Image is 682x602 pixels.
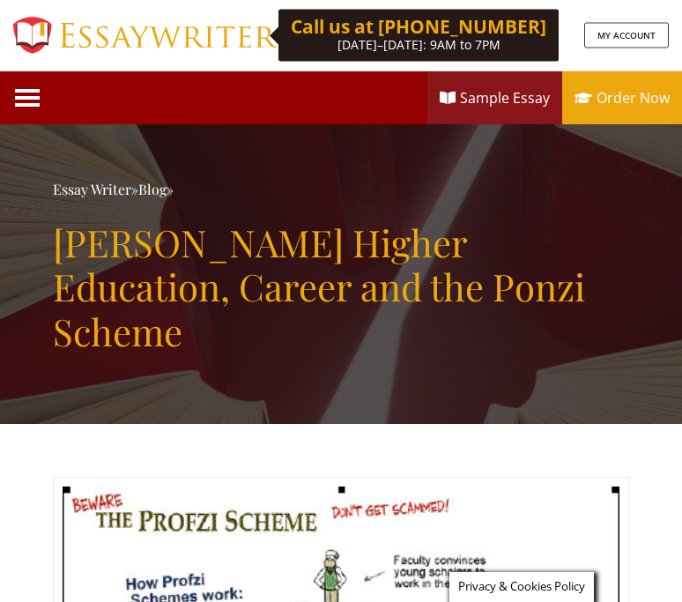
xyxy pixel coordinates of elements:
div: » » [53,177,629,203]
a: Essay Writer [53,180,131,198]
span: Privacy & Cookies Policy [458,578,585,594]
span: [DATE]–[DATE]: 9AM to 7PM [337,36,500,53]
a: Order Now [562,71,682,124]
a: Blog [138,180,167,198]
b: Call us at [PHONE_NUMBER] [291,14,546,39]
h1: [PERSON_NAME] Higher Education, Career and the Ponzi Scheme [53,220,629,353]
a: MY ACCOUNT [584,23,669,48]
a: Sample Essay [427,71,562,124]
